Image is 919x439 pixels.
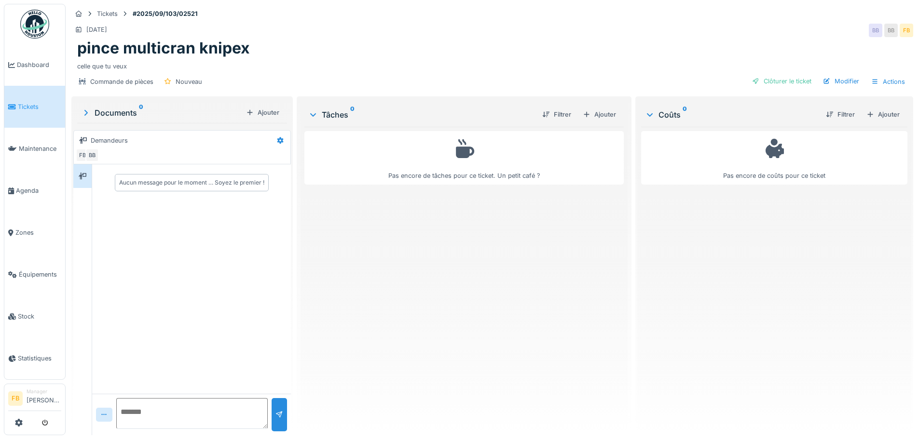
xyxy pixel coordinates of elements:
[308,109,534,120] div: Tâches
[4,212,65,253] a: Zones
[27,388,61,409] li: [PERSON_NAME]
[18,312,61,321] span: Stock
[77,58,907,71] div: celle que tu veux
[4,86,65,128] a: Tickets
[81,107,242,119] div: Documents
[350,109,355,120] sup: 0
[645,109,818,120] div: Coûts
[8,391,23,406] li: FB
[85,148,99,162] div: BB
[819,75,863,88] div: Modifier
[90,77,153,86] div: Commande de pièces
[884,24,898,37] div: BB
[869,24,882,37] div: BB
[15,228,61,237] span: Zones
[867,75,909,89] div: Actions
[19,144,61,153] span: Maintenance
[4,44,65,86] a: Dashboard
[863,108,904,121] div: Ajouter
[579,108,620,121] div: Ajouter
[4,128,65,170] a: Maintenance
[27,388,61,395] div: Manager
[8,388,61,411] a: FB Manager[PERSON_NAME]
[129,9,202,18] strong: #2025/09/103/02521
[647,135,901,180] div: Pas encore de coûts pour ce ticket
[311,135,617,180] div: Pas encore de tâches pour ce ticket. Un petit café ?
[20,10,49,39] img: Badge_color-CXgf-gQk.svg
[683,109,687,120] sup: 0
[4,295,65,337] a: Stock
[97,9,118,18] div: Tickets
[4,170,65,212] a: Agenda
[748,75,815,88] div: Clôturer le ticket
[139,107,143,119] sup: 0
[77,39,250,57] h1: pince multicran knipex
[242,106,283,119] div: Ajouter
[19,270,61,279] span: Équipements
[4,337,65,379] a: Statistiques
[822,108,859,121] div: Filtrer
[76,148,89,162] div: FB
[176,77,202,86] div: Nouveau
[119,178,264,187] div: Aucun message pour le moment … Soyez le premier !
[16,186,61,195] span: Agenda
[86,25,107,34] div: [DATE]
[538,108,575,121] div: Filtrer
[91,136,128,145] div: Demandeurs
[17,60,61,69] span: Dashboard
[900,24,913,37] div: FB
[4,253,65,295] a: Équipements
[18,354,61,363] span: Statistiques
[18,102,61,111] span: Tickets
